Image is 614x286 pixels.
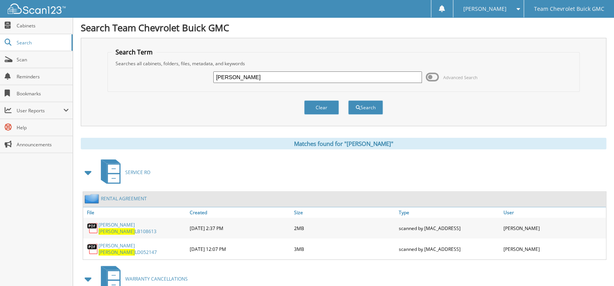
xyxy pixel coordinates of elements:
span: [PERSON_NAME] [99,228,135,235]
span: Bookmarks [17,90,69,97]
img: PDF.png [87,243,99,255]
div: Searches all cabinets, folders, files, metadata, and keywords [112,60,575,67]
span: Search [17,39,68,46]
a: [PERSON_NAME][PERSON_NAME]LD052147 [99,242,186,256]
img: scan123-logo-white.svg [8,3,66,14]
span: Team Chevrolet Buick GMC [534,7,604,11]
span: Help [17,124,69,131]
span: [PERSON_NAME] [463,7,506,11]
div: [DATE] 12:07 PM [188,240,293,257]
a: SERVICE RO [96,157,150,188]
img: PDF.png [87,222,99,234]
a: Size [292,207,397,218]
a: Type [397,207,502,218]
div: Matches found for "[PERSON_NAME]" [81,138,606,149]
h1: Search Team Chevrolet Buick GMC [81,21,606,34]
div: scanned by [MAC_ADDRESS] [397,220,502,237]
span: User Reports [17,107,63,114]
a: File [83,207,188,218]
span: [PERSON_NAME] [99,249,135,256]
span: SERVICE RO [125,169,150,176]
div: [PERSON_NAME] [501,240,606,257]
div: 3MB [292,240,397,257]
img: folder2.png [85,194,101,203]
a: RENTAL AGREEMENT [101,195,147,202]
div: [DATE] 2:37 PM [188,220,293,237]
a: User [501,207,606,218]
div: [PERSON_NAME] [501,220,606,237]
span: Scan [17,56,69,63]
span: Advanced Search [443,74,478,80]
a: [PERSON_NAME][PERSON_NAME]LB108613 [99,222,186,235]
button: Clear [304,100,339,115]
button: Search [348,100,383,115]
legend: Search Term [112,48,156,56]
span: Reminders [17,73,69,80]
span: Announcements [17,141,69,148]
span: WARRANTY CANCELLATIONS [125,276,188,282]
div: scanned by [MAC_ADDRESS] [397,240,502,257]
iframe: Chat Widget [575,249,614,286]
a: Created [188,207,293,218]
div: 2MB [292,220,397,237]
span: Cabinets [17,22,69,29]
